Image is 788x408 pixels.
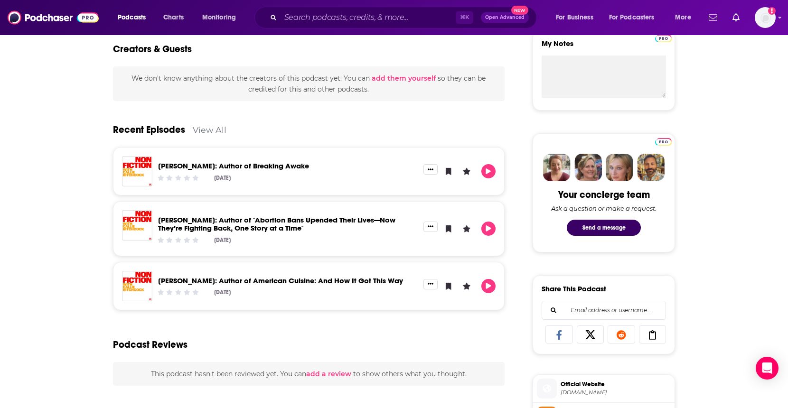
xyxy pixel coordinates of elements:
span: Charts [163,11,184,24]
img: Barbara Profile [574,154,602,181]
a: Official Website[DOMAIN_NAME] [537,379,671,399]
a: Share on Facebook [545,325,573,343]
h2: Creators & Guests [113,43,192,55]
button: open menu [668,10,703,25]
span: New [511,6,528,15]
a: Pro website [655,33,672,42]
button: add a review [306,369,351,379]
img: User Profile [755,7,776,28]
span: Monitoring [202,11,236,24]
span: Official Website [561,380,671,389]
div: Community Rating: 0 out of 5 [157,174,200,181]
button: add them yourself [372,74,436,82]
img: Sydney Profile [543,154,571,181]
button: open menu [549,10,605,25]
span: Open Advanced [485,15,525,20]
button: open menu [111,10,158,25]
span: For Business [556,11,593,24]
div: [DATE] [214,237,231,243]
span: Logged in as KTMSseat4 [755,7,776,28]
a: Copy Link [639,325,666,343]
span: More [675,11,691,24]
img: Jon Profile [637,154,665,181]
a: Recent Episodes [113,124,185,136]
a: Show notifications dropdown [705,9,721,26]
div: Open Intercom Messenger [756,357,779,380]
img: Podchaser Pro [655,35,672,42]
button: open menu [196,10,248,25]
button: Leave a Rating [460,222,474,236]
img: P.E. Moskowitz: Author of Breaking Awake [122,156,152,186]
button: Leave a Rating [460,164,474,178]
button: Show More Button [423,164,438,175]
svg: Add a profile image [768,7,776,15]
img: Paul Freedman: Author of American Cuisine: And How It Got This Way [122,271,152,301]
div: Community Rating: 0 out of 5 [157,236,200,243]
button: Bookmark Episode [441,164,456,178]
button: Play [481,222,496,236]
img: Podchaser Pro [655,138,672,146]
button: Leave a Rating [460,279,474,293]
img: Podchaser - Follow, Share and Rate Podcasts [8,9,99,27]
div: Search podcasts, credits, & more... [263,7,546,28]
div: Your concierge team [558,189,650,201]
button: Play [481,279,496,293]
input: Search podcasts, credits, & more... [281,10,456,25]
a: Paul Freedman: Author of American Cuisine: And How It Got This Way [158,276,403,285]
div: Ask a question or make a request. [551,204,657,212]
h3: Share This Podcast [542,284,606,293]
button: Bookmark Episode [441,222,456,236]
span: ⌘ K [456,11,473,24]
button: Show profile menu [755,7,776,28]
a: View All [193,125,226,135]
a: Charts [157,10,189,25]
div: Community Rating: 0 out of 5 [157,289,200,296]
button: Show More Button [423,222,438,232]
a: Share on Reddit [608,325,635,343]
button: Open AdvancedNew [481,12,529,23]
div: [DATE] [214,289,231,296]
span: This podcast hasn't been reviewed yet. You can to show others what you thought. [151,370,467,378]
img: Jules Profile [606,154,633,181]
span: For Podcasters [609,11,655,24]
a: Show notifications dropdown [729,9,743,26]
a: Regina Mahone: Author of "Abortion Bans Upended Their Lives—Now They’re Fighting Back, One Story ... [158,215,395,232]
span: podcasters.spotify.com [561,389,671,396]
a: P.E. Moskowitz: Author of Breaking Awake [158,161,309,170]
button: Bookmark Episode [441,279,456,293]
h3: Podcast Reviews [113,339,188,351]
a: Share on X/Twitter [577,325,604,343]
span: Podcasts [118,11,146,24]
input: Email address or username... [550,301,658,319]
button: Send a message [567,220,641,236]
img: Regina Mahone: Author of "Abortion Bans Upended Their Lives—Now They’re Fighting Back, One Story ... [122,210,152,241]
a: Pro website [655,137,672,146]
span: We don't know anything about the creators of this podcast yet . You can so they can be credited f... [131,74,486,93]
button: Show More Button [423,279,438,289]
label: My Notes [542,39,666,56]
div: Search followers [542,301,666,320]
button: Play [481,164,496,178]
div: [DATE] [214,175,231,181]
button: open menu [603,10,668,25]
